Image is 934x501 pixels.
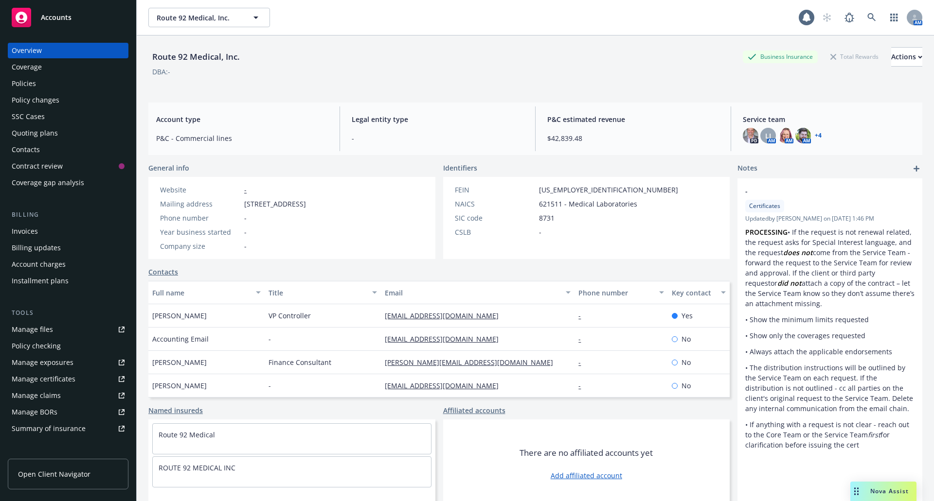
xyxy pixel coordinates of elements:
[8,338,128,354] a: Policy checking
[160,185,240,195] div: Website
[8,158,128,174] a: Contract review
[148,51,244,63] div: Route 92 Medical, Inc.
[160,199,240,209] div: Mailing address
[745,419,915,450] p: • If anything with a request is not clear - reach out to the Core Team or the Service Team for cl...
[12,59,42,75] div: Coverage
[539,227,541,237] span: -
[8,322,128,337] a: Manage files
[12,421,86,436] div: Summary of insurance
[8,240,128,256] a: Billing updates
[850,482,916,501] button: Nova Assist
[244,241,247,251] span: -
[244,213,247,223] span: -
[160,241,240,251] div: Company size
[745,363,915,414] p: • The distribution instructions will be outlined by the Service Team on each request. If the dist...
[578,381,589,390] a: -
[539,199,637,209] span: 621511 - Medical Laboratories
[381,281,575,304] button: Email
[682,380,691,391] span: No
[891,48,922,66] div: Actions
[152,357,207,367] span: [PERSON_NAME]
[269,357,331,367] span: Finance Consultant
[737,178,922,458] div: -CertificatesUpdatedby [PERSON_NAME] on [DATE] 1:46 PMPROCESSING• If the request is not renewal r...
[385,311,506,320] a: [EMAIL_ADDRESS][DOMAIN_NAME]
[12,240,61,256] div: Billing updates
[826,51,883,63] div: Total Rewards
[12,355,73,370] div: Manage exposures
[682,334,691,344] span: No
[12,92,59,108] div: Policy changes
[12,388,61,403] div: Manage claims
[578,311,589,320] a: -
[244,199,306,209] span: [STREET_ADDRESS]
[8,421,128,436] a: Summary of insurance
[455,213,535,223] div: SIC code
[12,142,40,157] div: Contacts
[765,131,771,141] span: LI
[8,43,128,58] a: Overview
[745,227,788,237] strong: PROCESSING
[443,405,505,415] a: Affiliated accounts
[152,334,209,344] span: Accounting Email
[539,185,678,195] span: [US_EMPLOYER_IDENTIFICATION_NUMBER]
[578,288,653,298] div: Phone number
[8,4,128,31] a: Accounts
[743,51,818,63] div: Business Insurance
[815,133,822,138] a: +4
[551,470,622,481] a: Add affiliated account
[8,92,128,108] a: Policy changes
[12,43,42,58] div: Overview
[891,47,922,67] button: Actions
[884,8,904,27] a: Switch app
[749,202,780,210] span: Certificates
[244,185,247,194] a: -
[8,175,128,190] a: Coverage gap analysis
[578,334,589,344] a: -
[148,405,203,415] a: Named insureds
[12,76,36,91] div: Policies
[8,125,128,141] a: Quoting plans
[795,128,811,143] img: photo
[148,8,270,27] button: Route 92 Medical, Inc.
[12,224,38,239] div: Invoices
[385,358,561,367] a: [PERSON_NAME][EMAIL_ADDRESS][DOMAIN_NAME]
[152,380,207,391] span: [PERSON_NAME]
[12,175,84,190] div: Coverage gap analysis
[12,338,61,354] div: Policy checking
[862,8,881,27] a: Search
[152,67,170,77] div: DBA: -
[385,288,560,298] div: Email
[12,322,53,337] div: Manage files
[745,214,915,223] span: Updated by [PERSON_NAME] on [DATE] 1:46 PM
[160,227,240,237] div: Year business started
[269,311,311,321] span: VP Controller
[870,487,909,495] span: Nova Assist
[352,133,523,143] span: -
[745,330,915,341] p: • Show only the coverages requested
[682,311,693,321] span: Yes
[850,482,862,501] div: Drag to move
[8,308,128,318] div: Tools
[157,13,241,23] span: Route 92 Medical, Inc.
[269,334,271,344] span: -
[148,267,178,277] a: Contacts
[8,210,128,220] div: Billing
[385,381,506,390] a: [EMAIL_ADDRESS][DOMAIN_NAME]
[743,114,915,124] span: Service team
[152,311,207,321] span: [PERSON_NAME]
[269,380,271,391] span: -
[783,248,813,257] em: does not
[547,133,719,143] span: $42,839.48
[148,281,265,304] button: Full name
[12,404,57,420] div: Manage BORs
[8,355,128,370] a: Manage exposures
[443,163,477,173] span: Identifiers
[578,358,589,367] a: -
[12,257,66,272] div: Account charges
[672,288,715,298] div: Key contact
[455,227,535,237] div: CSLB
[12,125,58,141] div: Quoting plans
[8,76,128,91] a: Policies
[156,114,328,124] span: Account type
